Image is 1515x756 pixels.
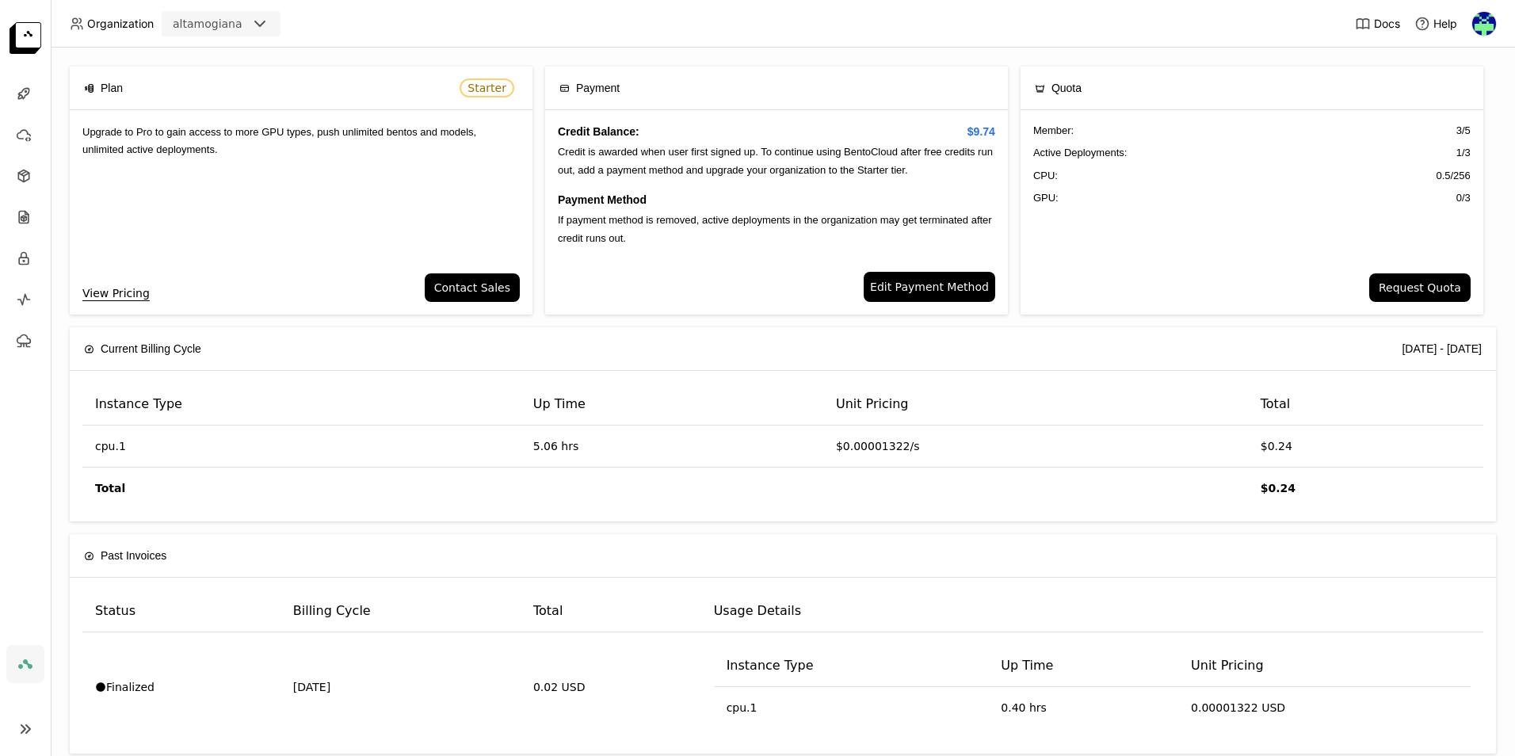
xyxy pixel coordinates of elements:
[521,632,701,741] td: 0.02 USD
[1248,384,1483,426] th: Total
[1414,16,1457,32] div: Help
[864,272,995,302] a: Edit Payment Method
[988,645,1178,687] th: Up Time
[701,590,1483,632] th: Usage Details
[1472,12,1496,36] img: Mogianinho UAM
[10,22,41,54] img: logo
[280,590,521,632] th: Billing Cycle
[558,123,995,140] h4: Credit Balance:
[1051,79,1082,97] span: Quota
[1436,168,1470,184] span: 0.5 / 256
[425,273,520,302] button: Contact Sales
[1374,17,1400,31] span: Docs
[558,214,992,243] span: If payment method is removed, active deployments in the organization may get terminated after cre...
[967,123,995,140] span: $9.74
[1456,123,1471,139] span: 3 / 5
[1433,17,1457,31] span: Help
[244,17,246,32] input: Selected altamogiana.
[1369,273,1471,302] button: Request Quota
[101,79,123,97] span: Plan
[576,79,620,97] span: Payment
[1033,145,1128,161] span: Active Deployments :
[1456,145,1471,161] span: 1 / 3
[95,482,125,494] strong: Total
[1261,482,1296,494] strong: $0.24
[82,384,521,426] th: Instance Type
[1033,123,1074,139] span: Member :
[1456,190,1471,206] span: 0 / 3
[173,16,242,32] div: altamogiana
[823,384,1248,426] th: Unit Pricing
[82,426,521,468] td: cpu.1
[714,645,989,687] th: Instance Type
[280,632,521,741] td: [DATE]
[558,191,995,208] h4: Payment Method
[870,278,989,296] span: Edit Payment Method
[95,679,268,695] div: Finalized
[1178,645,1471,687] th: Unit Pricing
[467,82,506,94] span: Starter
[101,340,201,357] span: Current Billing Cycle
[1355,16,1400,32] a: Docs
[558,146,993,175] span: Credit is awarded when user first signed up. To continue using BentoCloud after free credits run ...
[1402,340,1482,357] div: [DATE] - [DATE]
[521,426,823,468] td: 5.06 hrs
[1033,168,1058,184] span: CPU:
[82,126,476,155] span: Upgrade to Pro to gain access to more GPU types, push unlimited bentos and models, unlimited acti...
[521,590,701,632] th: Total
[1033,190,1059,206] span: GPU:
[521,384,823,426] th: Up Time
[1178,687,1471,728] td: 0.00001322 USD
[988,687,1178,728] td: 0.40 hrs
[714,687,989,728] td: cpu.1
[1248,426,1483,468] td: $0.24
[101,547,166,564] span: Past Invoices
[87,17,154,31] span: Organization
[82,590,280,632] th: Status
[823,426,1248,468] td: $0.00001322/s
[82,284,150,302] a: View Pricing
